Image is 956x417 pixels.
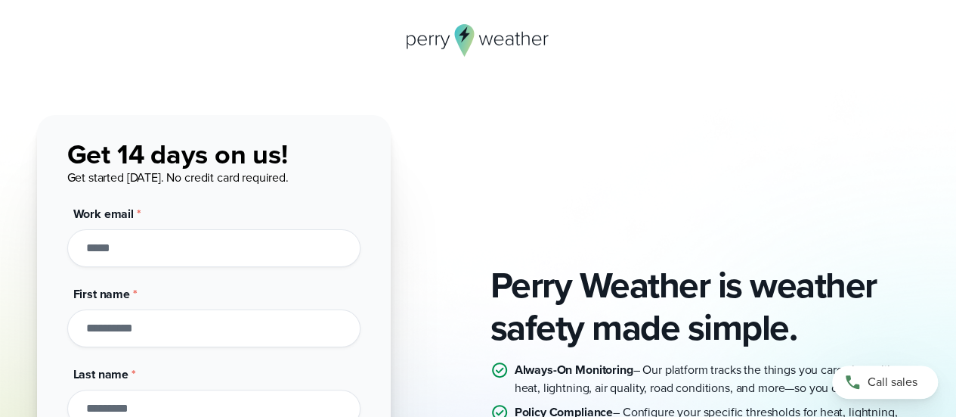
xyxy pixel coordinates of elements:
span: Get 14 days on us! [67,134,288,174]
span: Last name [73,366,129,383]
a: Call sales [832,366,938,399]
span: Get started [DATE]. No credit card required. [67,169,289,186]
strong: Always-On Monitoring [515,361,633,378]
span: Call sales [868,373,917,391]
p: – Our platform tracks the things you care about, like heat, lightning, air quality, road conditio... [515,361,920,397]
span: First name [73,285,130,303]
h2: Perry Weather is weather safety made simple. [490,264,920,349]
span: Work email [73,205,134,223]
